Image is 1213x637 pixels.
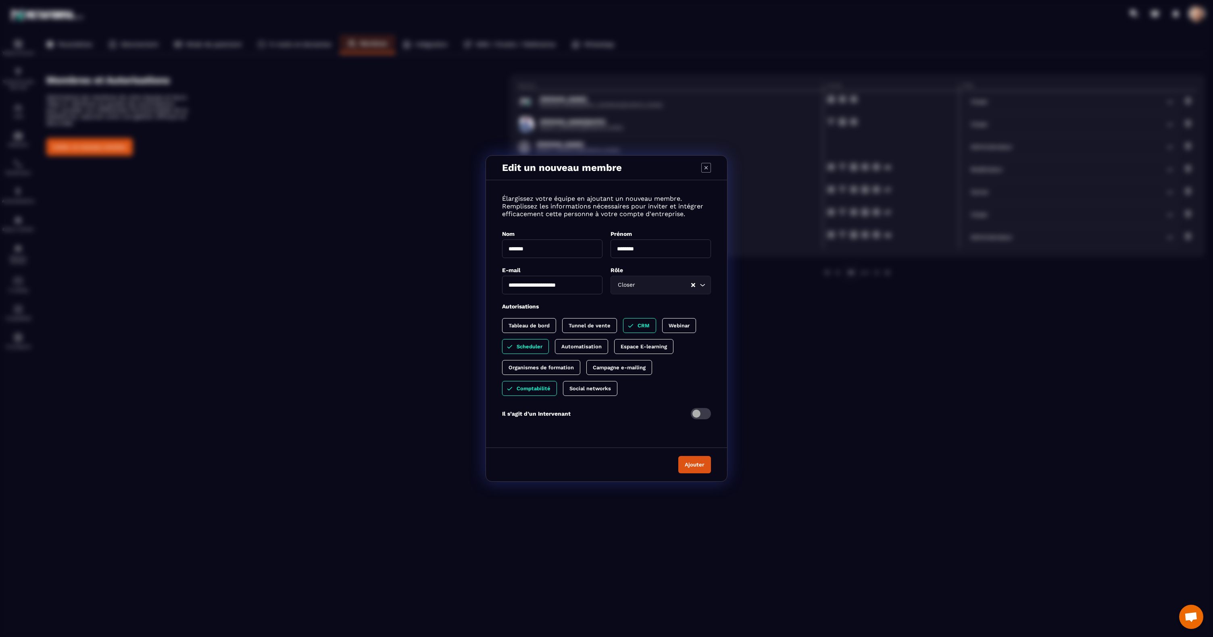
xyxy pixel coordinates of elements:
p: Edit un nouveau membre [502,162,622,173]
p: Élargissez votre équipe en ajoutant un nouveau membre. Remplissez les informations nécessaires po... [502,195,711,218]
p: Espace E-learning [621,343,667,350]
p: Social networks [569,385,611,391]
p: Tableau de bord [509,323,550,329]
label: Autorisations [502,303,539,310]
div: Search for option [611,276,711,294]
p: Comptabilité [517,385,550,391]
label: Nom [502,231,515,237]
p: Webinar [669,323,690,329]
p: Organismes de formation [509,364,574,371]
label: Prénom [611,231,632,237]
p: CRM [638,323,650,329]
p: Campagne e-mailing [593,364,646,371]
p: Scheduler [517,343,542,350]
div: Mở cuộc trò chuyện [1179,605,1203,629]
span: Closer [616,281,637,289]
p: Tunnel de vente [569,323,611,329]
label: E-mail [502,267,521,273]
button: Clear Selected [691,282,695,288]
p: Il s’agit d’un Intervenant [502,410,571,417]
input: Search for option [637,281,690,289]
p: Automatisation [561,343,602,350]
button: Ajouter [678,456,711,473]
label: Rôle [611,267,623,273]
